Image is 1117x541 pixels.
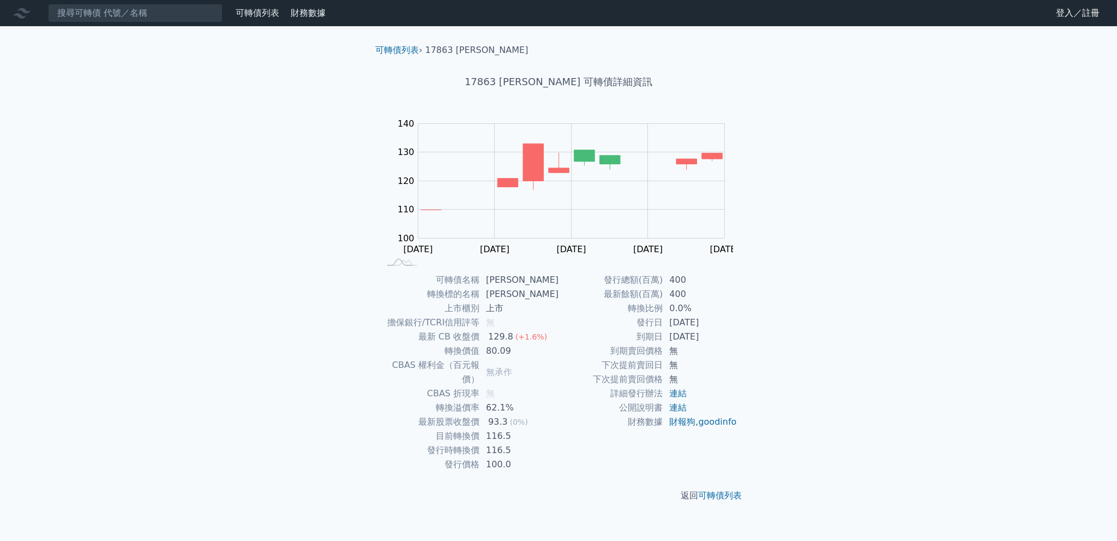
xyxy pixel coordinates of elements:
[380,273,479,287] td: 可轉債名稱
[380,287,479,301] td: 轉換標的名稱
[663,415,737,429] td: ,
[380,316,479,330] td: 擔保銀行/TCRI信用評等
[291,8,326,18] a: 財務數據
[380,401,479,415] td: 轉換溢價率
[398,176,415,186] tspan: 120
[486,317,495,328] span: 無
[558,330,663,344] td: 到期日
[1047,4,1108,22] a: 登入／註冊
[663,330,737,344] td: [DATE]
[663,358,737,372] td: 無
[479,344,558,358] td: 80.09
[663,273,737,287] td: 400
[479,429,558,443] td: 116.5
[558,287,663,301] td: 最新餘額(百萬)
[558,372,663,387] td: 下次提前賣回價格
[663,344,737,358] td: 無
[486,388,495,399] span: 無
[698,417,736,427] a: goodinfo
[380,429,479,443] td: 目前轉換價
[479,401,558,415] td: 62.1%
[486,330,515,344] div: 129.8
[669,402,687,413] a: 連結
[558,301,663,316] td: 轉換比例
[663,372,737,387] td: 無
[380,387,479,401] td: CBAS 折現率
[375,45,419,55] a: 可轉債列表
[558,415,663,429] td: 財務數據
[663,316,737,330] td: [DATE]
[486,415,510,429] div: 93.3
[398,118,415,129] tspan: 140
[663,287,737,301] td: 400
[380,344,479,358] td: 轉換價值
[558,401,663,415] td: 公開說明書
[375,44,422,57] li: ›
[480,244,509,254] tspan: [DATE]
[479,287,558,301] td: [PERSON_NAME]
[398,233,415,243] tspan: 100
[558,316,663,330] td: 發行日
[236,8,279,18] a: 可轉債列表
[515,332,547,341] span: (+1.6%)
[710,244,740,254] tspan: [DATE]
[479,273,558,287] td: [PERSON_NAME]
[398,204,415,215] tspan: 110
[663,301,737,316] td: 0.0%
[669,417,695,427] a: 財報狗
[479,443,558,457] td: 116.5
[633,244,663,254] tspan: [DATE]
[367,74,750,90] h1: 17863 [PERSON_NAME] 可轉債詳細資訊
[510,418,528,426] span: (0%)
[380,330,479,344] td: 最新 CB 收盤價
[380,457,479,472] td: 發行價格
[380,443,479,457] td: 發行時轉換價
[48,4,223,22] input: 搜尋可轉債 代號／名稱
[558,358,663,372] td: 下次提前賣回日
[669,388,687,399] a: 連結
[479,301,558,316] td: 上市
[486,367,512,377] span: 無承作
[479,457,558,472] td: 100.0
[558,344,663,358] td: 到期賣回價格
[425,44,529,57] li: 17863 [PERSON_NAME]
[698,490,742,501] a: 可轉債列表
[404,244,433,254] tspan: [DATE]
[558,387,663,401] td: 詳細發行辦法
[380,415,479,429] td: 最新股票收盤價
[557,244,586,254] tspan: [DATE]
[367,489,750,502] p: 返回
[380,301,479,316] td: 上市櫃別
[380,358,479,387] td: CBAS 權利金（百元報價）
[558,273,663,287] td: 發行總額(百萬)
[392,118,741,254] g: Chart
[398,147,415,157] tspan: 130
